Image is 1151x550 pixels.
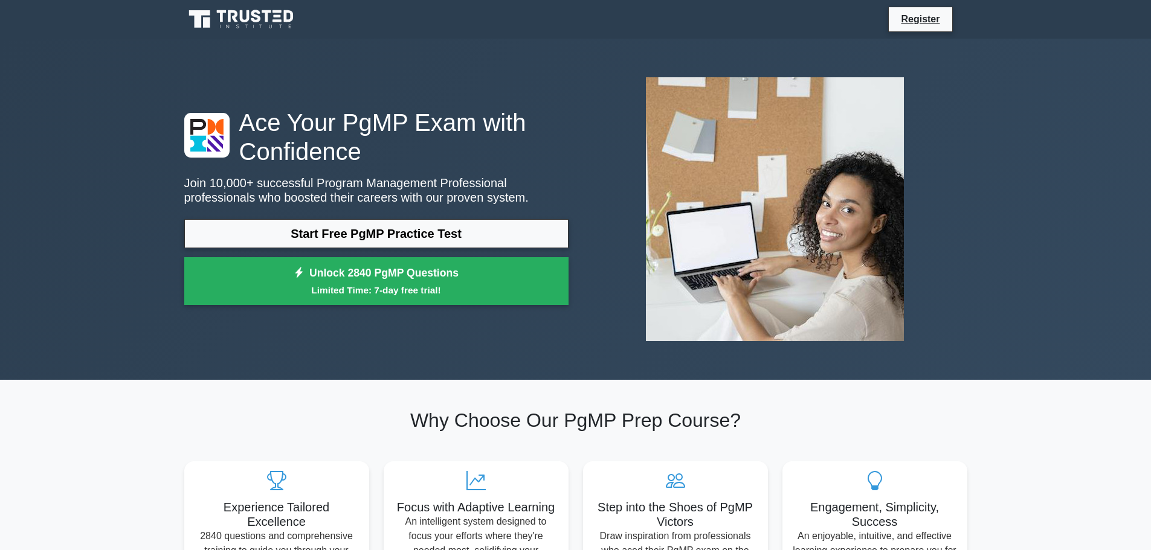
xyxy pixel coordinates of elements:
h2: Why Choose Our PgMP Prep Course? [184,409,967,432]
a: Unlock 2840 PgMP QuestionsLimited Time: 7-day free trial! [184,257,569,305]
h5: Focus with Adaptive Learning [393,500,559,514]
a: Start Free PgMP Practice Test [184,219,569,248]
p: Join 10,000+ successful Program Management Professional professionals who boosted their careers w... [184,176,569,205]
h1: Ace Your PgMP Exam with Confidence [184,108,569,166]
h5: Experience Tailored Excellence [194,500,359,529]
a: Register [894,11,947,27]
h5: Step into the Shoes of PgMP Victors [593,500,758,529]
h5: Engagement, Simplicity, Success [792,500,958,529]
small: Limited Time: 7-day free trial! [199,283,553,297]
